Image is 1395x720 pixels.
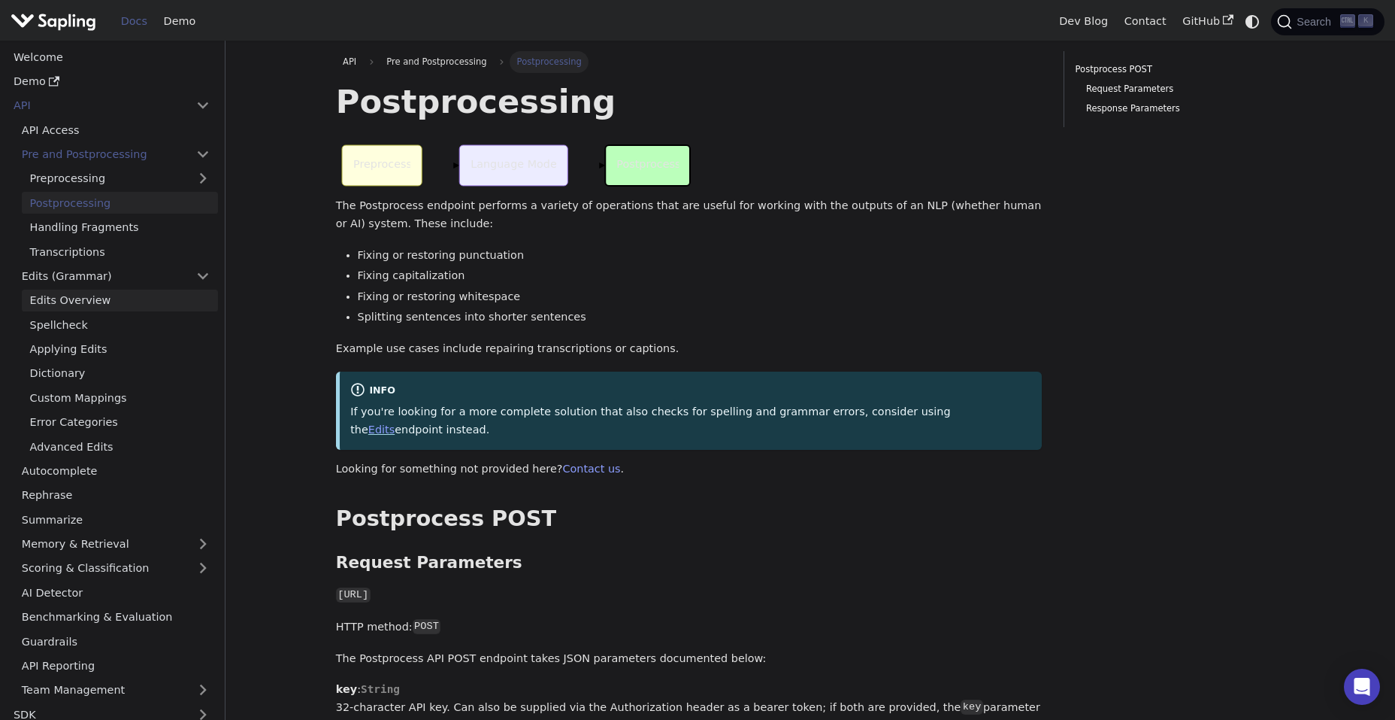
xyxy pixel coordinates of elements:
p: The Postprocess API POST endpoint takes JSON parameters documented below: [336,650,1042,668]
h1: Postprocessing [336,81,1042,122]
span: Search [1292,16,1340,28]
a: API Access [14,119,218,141]
li: Splitting sentences into shorter sentences [358,308,1042,327]
a: Pre and Postprocessing [14,144,218,166]
a: Welcome [5,46,218,68]
a: Postprocess POST [1076,62,1279,77]
a: Team Management [14,679,218,701]
a: AI Detector [14,582,218,603]
li: Fixing capitalization [358,267,1042,285]
a: Applying Edits [22,339,218,360]
img: Sapling.ai [11,11,96,32]
div: Open Intercom Messenger [1344,669,1380,705]
a: Docs [113,10,156,33]
a: Response Parameters [1086,102,1274,116]
a: Edits (Grammar) [14,266,218,287]
span: String [361,683,400,695]
p: Example use cases include repairing transcriptions or captions. [336,340,1042,358]
p: Preprocess [353,156,412,173]
a: Spellcheck [22,314,218,336]
li: Fixing or restoring whitespace [358,288,1042,306]
a: Transcriptions [22,241,218,263]
a: Preprocessing [22,168,218,190]
p: HTTP method: [336,618,1042,636]
a: Custom Mappings [22,387,218,409]
a: Scoring & Classification [14,557,218,579]
p: Postprocess [617,156,681,173]
a: API [336,51,364,72]
p: Language Model [471,156,560,173]
code: [URL] [336,588,371,603]
code: key [961,700,982,715]
a: Edits [368,424,395,436]
p: If you're looking for a more complete solution that also checks for spelling and grammar errors, ... [350,403,1031,439]
a: Guardrails [14,630,218,652]
li: Fixing or restoring punctuation [358,247,1042,265]
a: Memory & Retrieval [14,533,218,555]
a: Benchmarking & Evaluation [14,606,218,628]
span: Postprocessing [510,51,589,72]
button: Collapse sidebar category 'API' [188,95,218,117]
a: Demo [156,10,204,33]
a: API Reporting [14,655,218,677]
a: Demo [5,71,218,93]
kbd: K [1358,14,1373,28]
span: Pre and Postprocessing [380,51,494,72]
a: Request Parameters [1086,82,1274,96]
a: Postprocessing [22,192,218,214]
strong: key [336,683,357,695]
h2: Postprocess POST [336,506,1042,533]
a: Autocomplete [14,460,218,482]
h3: Request Parameters [336,553,1042,573]
a: Sapling.ai [11,11,101,32]
button: Search (Ctrl+K) [1271,8,1384,35]
a: Contact [1116,10,1175,33]
a: Handling Fragments [22,217,218,238]
a: Summarize [14,509,218,530]
a: Edits Overview [22,290,218,311]
div: info [350,382,1031,400]
button: Switch between dark and light mode (currently system mode) [1242,11,1263,32]
nav: Breadcrumbs [336,51,1042,72]
a: Dictionary [22,363,218,384]
a: Rephrase [14,485,218,506]
p: The Postprocess endpoint performs a variety of operations that are useful for working with the ou... [336,197,1042,233]
a: GitHub [1174,10,1241,33]
a: Advanced Edits [22,436,218,457]
a: API [5,95,188,117]
a: Error Categories [22,412,218,433]
a: Contact us [562,463,620,475]
p: Looking for something not provided here? . [336,460,1042,478]
code: POST [413,619,441,634]
span: API [343,56,356,67]
a: Dev Blog [1051,10,1115,33]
